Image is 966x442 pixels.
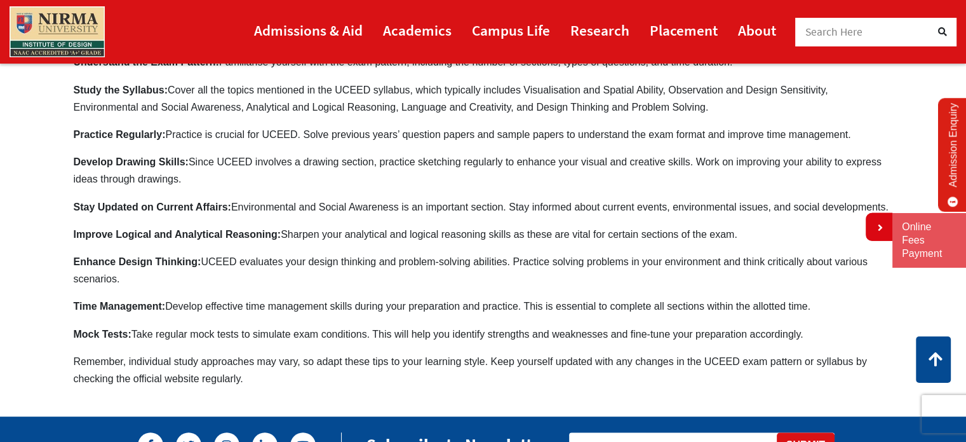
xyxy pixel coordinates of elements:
p: Practice is crucial for UCEED. Solve previous years’ question papers and sample papers to underst... [74,126,893,143]
strong: Enhance Design Thinking: [74,256,201,267]
a: Research [570,16,629,45]
strong: Study the Syllabus: [74,85,168,95]
p: Since UCEED involves a drawing section, practice sketching regularly to enhance your visual and c... [74,153,893,188]
a: Placement [650,16,718,45]
span: Search Here [805,25,863,39]
strong: Improve Logical and Analytical Reasoning: [74,229,281,240]
p: UCEED evaluates your design thinking and problem-solving abilities. Practice solving problems in ... [74,253,893,287]
strong: Stay Updated on Current Affairs: [74,202,231,212]
a: Admissions & Aid [254,16,363,45]
p: Develop effective time management skills during your preparation and practice. This is essential ... [74,298,893,315]
p: Take regular mock tests to simulate exam conditions. This will help you identify strengths and we... [74,326,893,343]
p: Environmental and Social Awareness is an important section. Stay informed about current events, e... [74,198,893,216]
a: Academics [383,16,452,45]
strong: Mock Tests: [74,329,131,340]
img: main_logo [10,6,105,57]
p: Cover all the topics mentioned in the UCEED syllabus, which typically includes Visualisation and ... [74,81,893,116]
p: Sharpen your analytical and logical reasoning skills as these are vital for certain sections of t... [74,226,893,243]
a: Campus Life [472,16,550,45]
strong: Time Management: [74,301,166,312]
strong: Practice Regularly: [74,129,166,140]
a: About [738,16,776,45]
strong: Develop Drawing Skills: [74,156,189,167]
p: Remember, individual study approaches may vary, so adapt these tips to your learning style. Keep ... [74,353,893,387]
a: Online Fees Payment [902,221,956,260]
